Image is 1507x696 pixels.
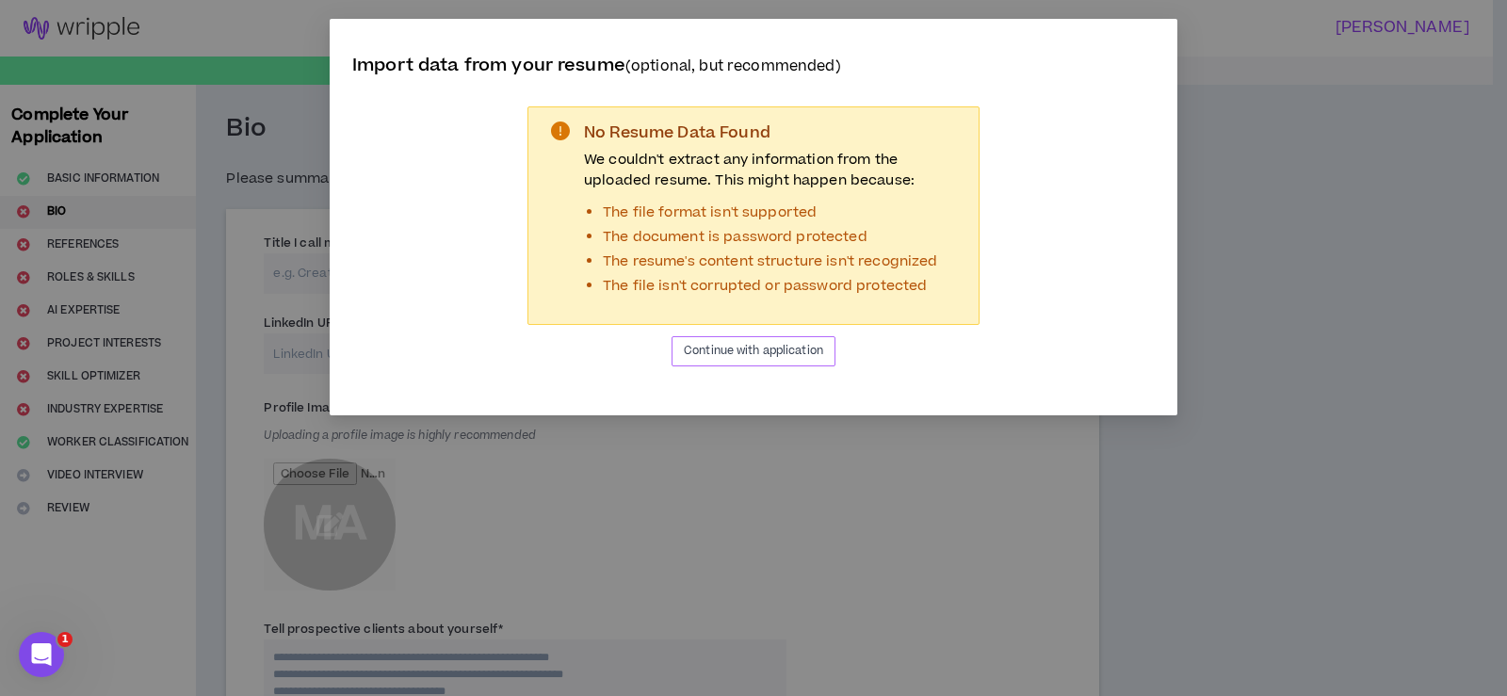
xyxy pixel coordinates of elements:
li: The file isn't corrupted or password protected [603,276,964,297]
span: Continue with application [684,342,823,360]
div: No Resume Data Found [584,121,964,146]
p: Import data from your resume [352,53,1155,80]
span: 1 [57,632,73,647]
p: We couldn't extract any information from the uploaded resume. This might happen because: [584,150,964,191]
li: The document is password protected [603,227,964,248]
li: The resume's content structure isn't recognized [603,251,964,272]
button: Continue with application [672,336,835,366]
li: The file format isn't supported [603,202,964,223]
span: exclamation-circle [551,121,570,140]
button: Close [1126,19,1177,70]
small: (optional, but recommended) [625,57,841,76]
iframe: Intercom live chat [19,632,64,677]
